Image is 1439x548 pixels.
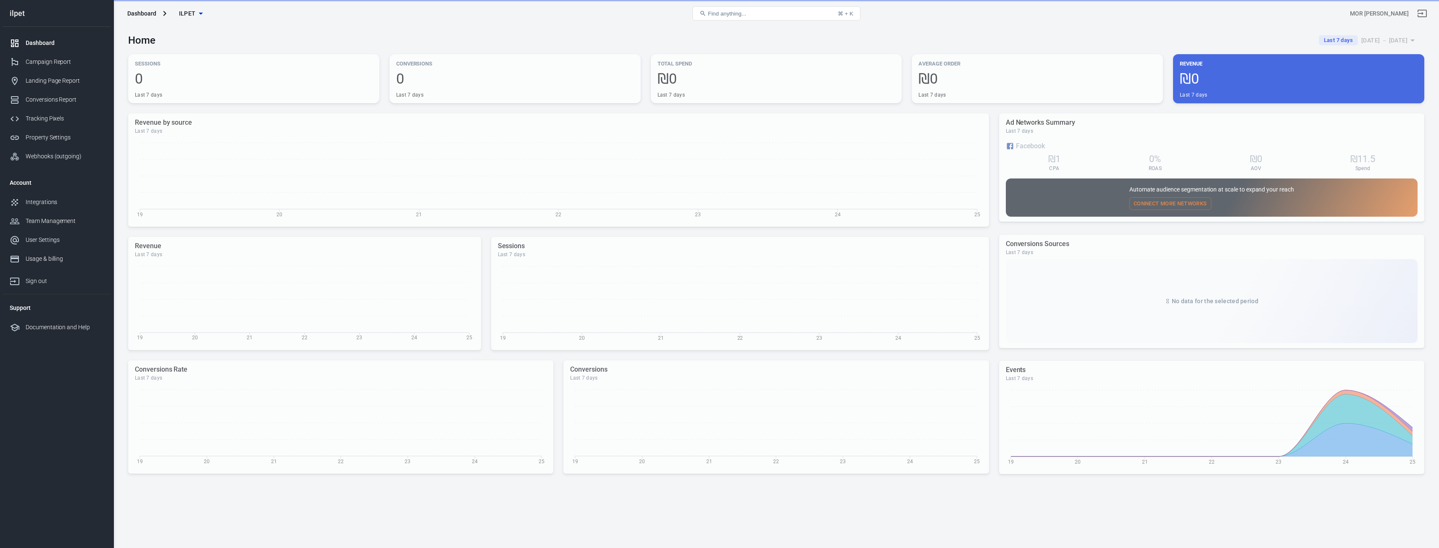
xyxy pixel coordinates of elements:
a: Property Settings [3,128,110,147]
span: Find anything... [708,10,746,17]
h3: Home [128,34,155,46]
a: Conversions Report [3,90,110,109]
button: ilpet [170,6,212,21]
div: Landing Page Report [26,76,104,85]
a: Dashboard [3,34,110,52]
div: Property Settings [26,133,104,142]
div: Usage & billing [26,254,104,263]
div: Conversions Report [26,95,104,104]
span: ilpet [179,8,196,19]
a: Integrations [3,193,110,212]
div: Dashboard [26,39,104,47]
button: Find anything...⌘ + K [692,6,860,21]
div: Team Management [26,217,104,225]
div: Sign out [26,277,104,286]
a: Team Management [3,212,110,231]
a: Tracking Pixels [3,109,110,128]
div: Campaign Report [26,58,104,66]
a: Sign out [3,268,110,291]
div: ⌘ + K [838,10,853,17]
div: Dashboard [127,9,156,18]
div: User Settings [26,236,104,244]
a: User Settings [3,231,110,249]
a: Landing Page Report [3,71,110,90]
div: Tracking Pixels [26,114,104,123]
div: Integrations [26,198,104,207]
div: ilpet [3,10,110,17]
div: Account id: MBZuPSxE [1350,9,1409,18]
div: Documentation and Help [26,323,104,332]
div: Webhooks (outgoing) [26,152,104,161]
a: Webhooks (outgoing) [3,147,110,166]
a: Sign out [1412,3,1432,24]
a: Campaign Report [3,52,110,71]
li: Support [3,298,110,318]
li: Account [3,173,110,193]
a: Usage & billing [3,249,110,268]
